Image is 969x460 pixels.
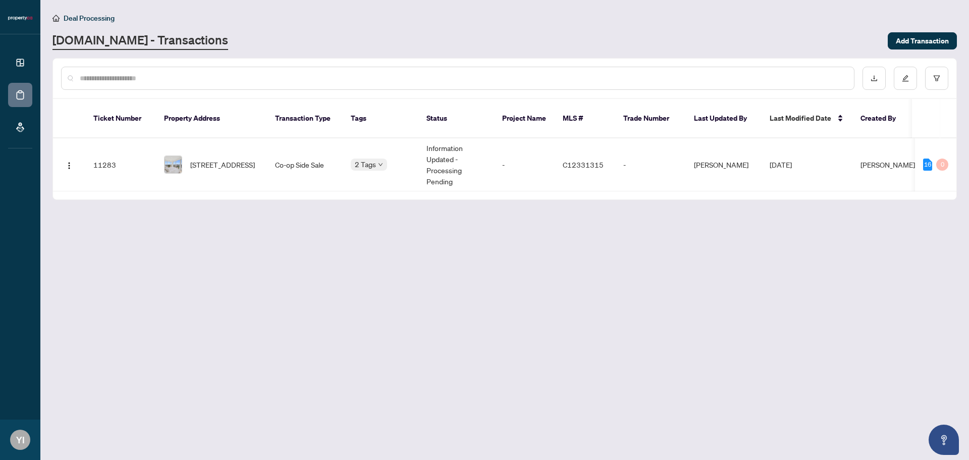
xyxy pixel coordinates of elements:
[52,15,60,22] span: home
[894,67,917,90] button: edit
[494,99,555,138] th: Project Name
[770,113,831,124] span: Last Modified Date
[190,159,255,170] span: [STREET_ADDRESS]
[933,75,940,82] span: filter
[61,157,77,173] button: Logo
[85,138,156,191] td: 11283
[929,425,959,455] button: Open asap
[555,99,615,138] th: MLS #
[902,75,909,82] span: edit
[871,75,878,82] span: download
[686,138,762,191] td: [PERSON_NAME]
[762,99,852,138] th: Last Modified Date
[936,159,948,171] div: 0
[615,99,686,138] th: Trade Number
[355,159,376,170] span: 2 Tags
[16,433,25,447] span: YI
[8,15,32,21] img: logo
[418,99,494,138] th: Status
[852,99,913,138] th: Created By
[563,160,604,169] span: C12331315
[156,99,267,138] th: Property Address
[64,14,115,23] span: Deal Processing
[770,160,792,169] span: [DATE]
[418,138,494,191] td: Information Updated - Processing Pending
[860,160,915,169] span: [PERSON_NAME]
[494,138,555,191] td: -
[896,33,949,49] span: Add Transaction
[925,67,948,90] button: filter
[85,99,156,138] th: Ticket Number
[888,32,957,49] button: Add Transaction
[65,162,73,170] img: Logo
[267,138,343,191] td: Co-op Side Sale
[378,162,383,167] span: down
[923,159,932,171] div: 16
[343,99,418,138] th: Tags
[52,32,228,50] a: [DOMAIN_NAME] - Transactions
[863,67,886,90] button: download
[686,99,762,138] th: Last Updated By
[267,99,343,138] th: Transaction Type
[615,138,686,191] td: -
[165,156,182,173] img: thumbnail-img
